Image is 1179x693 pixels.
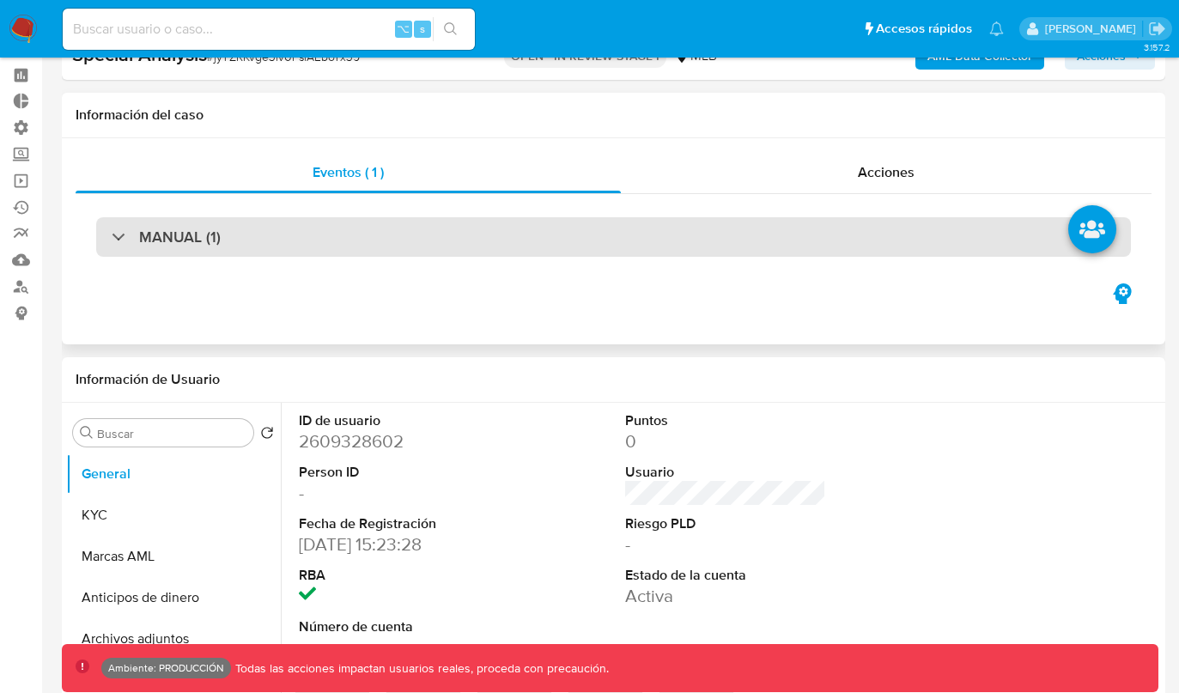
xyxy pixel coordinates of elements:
dd: - [299,635,500,660]
dt: Número de cuenta [299,617,500,636]
h1: Información del caso [76,106,1152,124]
div: MANUAL (1) [96,217,1131,257]
dt: Riesgo PLD [625,514,826,533]
dd: 0 [625,429,826,453]
button: Anticipos de dinero [66,577,281,618]
button: Marcas AML [66,536,281,577]
dt: Estado de la cuenta [625,566,826,585]
a: Notificaciones [989,21,1004,36]
dt: Usuario [625,463,826,482]
dt: Puntos [625,411,826,430]
span: 3.157.2 [1144,40,1170,54]
a: Salir [1148,20,1166,38]
button: Buscar [80,426,94,440]
dd: Activa [625,584,826,608]
button: General [66,453,281,495]
dt: RBA [299,566,500,585]
dd: - [299,481,500,505]
span: Acciones [858,162,915,182]
dd: 2609328602 [299,429,500,453]
button: search-icon [433,17,468,41]
dt: Person ID [299,463,500,482]
span: s [420,21,425,37]
span: Eventos ( 1 ) [313,162,384,182]
dd: [DATE] 15:23:28 [299,532,500,556]
h3: MANUAL (1) [139,228,221,246]
dd: - [625,532,826,556]
input: Buscar usuario o caso... [63,18,475,40]
input: Buscar [97,426,246,441]
dt: Fecha de Registración [299,514,500,533]
span: Accesos rápidos [876,20,972,38]
p: Todas las acciones impactan usuarios reales, proceda con precaución. [231,660,609,677]
button: Archivos adjuntos [66,618,281,660]
p: Ambiente: PRODUCCIÓN [108,665,224,672]
span: ⌥ [397,21,410,37]
span: # jyYZRKvge3iv0FsiAEboYx39 [207,48,360,65]
p: mauro.ibarra@mercadolibre.com [1045,21,1142,37]
button: Volver al orden por defecto [260,426,274,445]
h1: Información de Usuario [76,371,220,388]
dt: ID de usuario [299,411,500,430]
button: KYC [66,495,281,536]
